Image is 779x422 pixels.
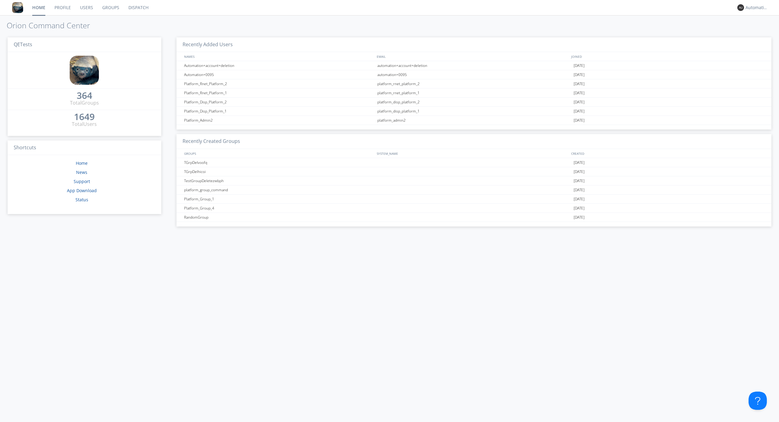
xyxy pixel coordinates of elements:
a: Platform_Rnet_Platform_2platform_rnet_platform_2[DATE] [176,79,771,88]
div: RandomGroup [183,213,376,222]
a: Status [75,197,88,202]
img: 8ff700cf5bab4eb8a436322861af2272 [12,2,23,13]
a: TGrpDelhicoi[DATE] [176,167,771,176]
div: Platform_Disp_Platform_1 [183,107,376,116]
a: 364 [77,92,92,99]
a: Platform_Group_1[DATE] [176,195,771,204]
a: App Download [67,188,97,193]
h3: Shortcuts [8,140,161,155]
a: Platform_Disp_Platform_1platform_disp_platform_1[DATE] [176,107,771,116]
a: Platform_Disp_Platform_2platform_disp_platform_2[DATE] [176,98,771,107]
a: RandomGroup[DATE] [176,213,771,222]
div: Automation+account+deletion [183,61,376,70]
a: Automation+0095automation+0095[DATE] [176,70,771,79]
div: platform_disp_platform_2 [376,98,572,106]
span: [DATE] [574,61,585,70]
h3: Recently Created Groups [176,134,771,149]
div: Platform_Admin2 [183,116,376,125]
div: SYSTEM_NAME [375,149,570,158]
div: platform_rnet_platform_2 [376,79,572,88]
span: [DATE] [574,176,585,185]
span: [DATE] [574,116,585,125]
span: [DATE] [574,167,585,176]
div: GROUPS [183,149,374,158]
a: TestGroupDeletezwbph[DATE] [176,176,771,185]
a: Support [74,178,90,184]
a: 1649 [74,114,95,121]
div: Total Users [72,121,97,128]
a: Platform_Rnet_Platform_1platform_rnet_platform_1[DATE] [176,88,771,98]
div: JOINED [570,52,765,61]
div: Platform_Rnet_Platform_1 [183,88,376,97]
div: Automation+0095 [183,70,376,79]
div: Total Groups [70,99,99,106]
span: [DATE] [574,213,585,222]
div: automation+0095 [376,70,572,79]
span: [DATE] [574,107,585,116]
span: [DATE] [574,98,585,107]
span: [DATE] [574,158,585,167]
div: TGrpDelhicoi [183,167,376,176]
div: EMAIL [375,52,570,61]
span: [DATE] [574,88,585,98]
div: platform_admin2 [376,116,572,125]
div: Platform_Group_4 [183,204,376,213]
a: Home [76,160,88,166]
span: [DATE] [574,79,585,88]
div: automation+account+deletion [376,61,572,70]
a: Platform_Group_4[DATE] [176,204,771,213]
div: 1649 [74,114,95,120]
img: 8ff700cf5bab4eb8a436322861af2272 [70,56,99,85]
div: Platform_Disp_Platform_2 [183,98,376,106]
span: QETests [14,41,32,48]
div: platform_group_command [183,185,376,194]
h3: Recently Added Users [176,37,771,52]
div: TGrpDelvoofq [183,158,376,167]
div: Platform_Group_1 [183,195,376,203]
a: Automation+account+deletionautomation+account+deletion[DATE] [176,61,771,70]
a: News [76,169,87,175]
span: [DATE] [574,195,585,204]
img: 373638.png [737,4,744,11]
a: TGrpDelvoofq[DATE] [176,158,771,167]
iframe: Toggle Customer Support [749,392,767,410]
div: Automation+0004 [746,5,768,11]
div: Platform_Rnet_Platform_2 [183,79,376,88]
span: [DATE] [574,204,585,213]
div: NAMES [183,52,374,61]
div: TestGroupDeletezwbph [183,176,376,185]
span: [DATE] [574,70,585,79]
a: platform_group_command[DATE] [176,185,771,195]
span: [DATE] [574,185,585,195]
a: Platform_Admin2platform_admin2[DATE] [176,116,771,125]
div: platform_rnet_platform_1 [376,88,572,97]
div: platform_disp_platform_1 [376,107,572,116]
div: CREATED [570,149,765,158]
